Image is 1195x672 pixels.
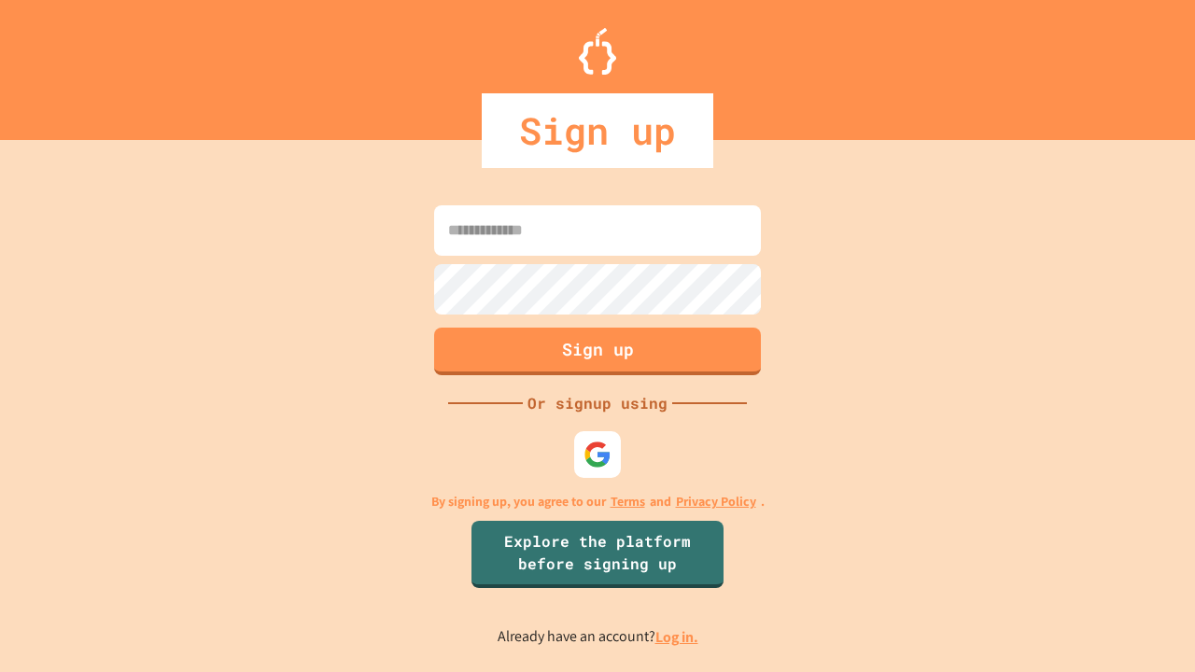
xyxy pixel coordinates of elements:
[611,492,645,511] a: Terms
[523,392,672,414] div: Or signup using
[498,625,698,649] p: Already have an account?
[471,521,724,588] a: Explore the platform before signing up
[482,93,713,168] div: Sign up
[434,328,761,375] button: Sign up
[431,492,765,511] p: By signing up, you agree to our and .
[676,492,756,511] a: Privacy Policy
[655,627,698,647] a: Log in.
[583,441,612,469] img: google-icon.svg
[579,28,616,75] img: Logo.svg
